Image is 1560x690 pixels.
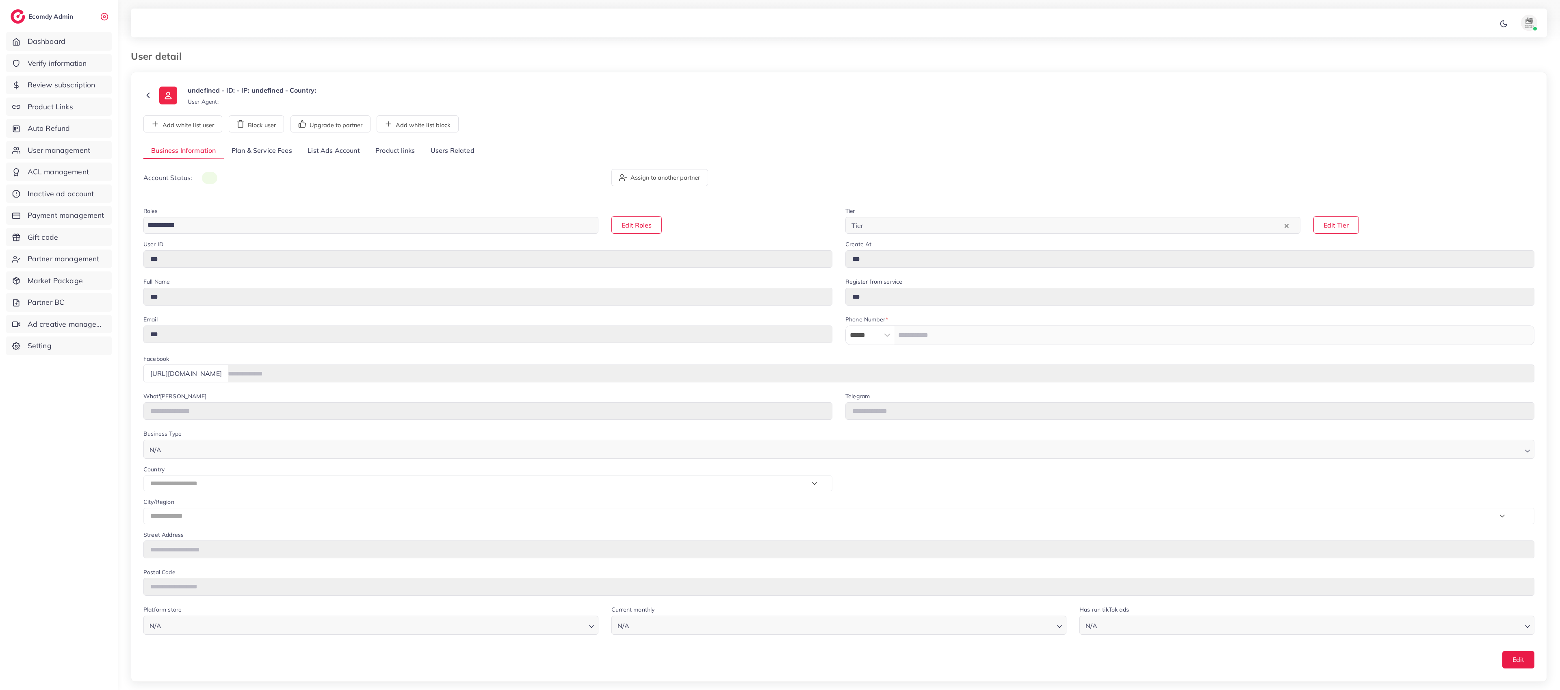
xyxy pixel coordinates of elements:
a: logoEcomdy Admin [11,9,75,24]
label: Has run tikTok ads [1079,605,1129,614]
div: Search for option [1079,616,1534,635]
label: Create At [845,240,871,248]
span: Payment management [28,210,104,221]
label: Country [143,465,165,473]
span: Setting [28,341,52,351]
button: Upgrade to partner [290,115,370,132]
a: Business Information [143,142,224,160]
button: Edit Roles [611,216,662,234]
a: Review subscription [6,76,112,94]
a: Partner BC [6,293,112,312]
img: avatar [1521,15,1537,31]
span: Tier [850,219,865,232]
input: Search for option [632,618,1053,632]
span: Inactive ad account [28,189,94,199]
label: What'[PERSON_NAME] [143,392,206,400]
a: Setting [6,336,112,355]
div: Search for option [611,616,1066,635]
label: Register from service [845,278,902,286]
button: Edit [1502,651,1534,668]
h2: Ecomdy Admin [28,13,75,20]
span: Market Package [28,276,83,286]
span: ACL management [28,167,89,177]
a: Inactive ad account [6,184,112,203]
label: Business Type [143,430,182,438]
span: Gift code [28,232,58,243]
a: Payment management [6,206,112,225]
label: Tier [845,207,855,215]
span: User management [28,145,90,156]
label: City/Region [143,498,174,506]
a: Verify information [6,54,112,73]
label: Postal Code [143,568,175,576]
p: Account Status: [143,173,217,183]
label: Email [143,315,158,323]
button: Clear Selected [1285,221,1289,230]
small: User Agent: [188,98,219,106]
a: Market Package [6,271,112,290]
span: Product Links [28,102,73,112]
a: Dashboard [6,32,112,51]
span: Review subscription [28,80,95,90]
label: Platform store [143,605,182,614]
label: Current monthly [611,605,654,614]
span: Auto Refund [28,123,70,134]
img: logo [11,9,25,24]
span: N/A [616,620,631,632]
button: Block user [229,115,284,132]
a: Ad creative management [6,315,112,334]
label: Phone Number [845,315,888,323]
span: Partner management [28,254,100,264]
h3: User detail [131,50,188,62]
label: Full Name [143,278,170,286]
button: Edit Tier [1313,216,1359,234]
label: Facebook [143,355,169,363]
label: Street Address [143,531,184,539]
span: N/A [148,444,163,456]
a: Plan & Service Fees [224,142,300,160]
div: Search for option [143,440,1534,459]
a: Product links [368,142,422,160]
a: List Ads Account [300,142,368,160]
span: N/A [1084,620,1099,632]
a: Auto Refund [6,119,112,138]
label: User ID [143,240,163,248]
div: [URL][DOMAIN_NAME] [143,365,228,382]
label: Roles [143,207,158,215]
label: Telegram [845,392,870,400]
input: Search for option [145,219,588,232]
input: Search for option [1100,618,1521,632]
div: Search for option [143,616,598,635]
span: Verify information [28,58,87,69]
span: N/A [148,620,163,632]
button: Assign to another partner [611,169,708,186]
a: ACL management [6,163,112,181]
a: avatar [1511,15,1540,31]
input: Search for option [164,442,1521,456]
span: Dashboard [28,36,65,47]
span: Partner BC [28,297,65,308]
button: Add white list block [377,115,459,132]
div: Search for option [845,217,1300,234]
span: Ad creative management [28,319,106,330]
button: Add white list user [143,115,222,132]
a: Gift code [6,228,112,247]
div: Search for option [143,217,598,234]
a: Product Links [6,98,112,116]
img: ic-user-info.36bf1079.svg [159,87,177,104]
a: Partner management [6,250,112,268]
input: Search for option [164,618,585,632]
p: undefined - ID: - IP: undefined - Country: [188,85,316,95]
input: Search for option [866,219,1283,232]
a: Users Related [422,142,482,160]
a: User management [6,141,112,160]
